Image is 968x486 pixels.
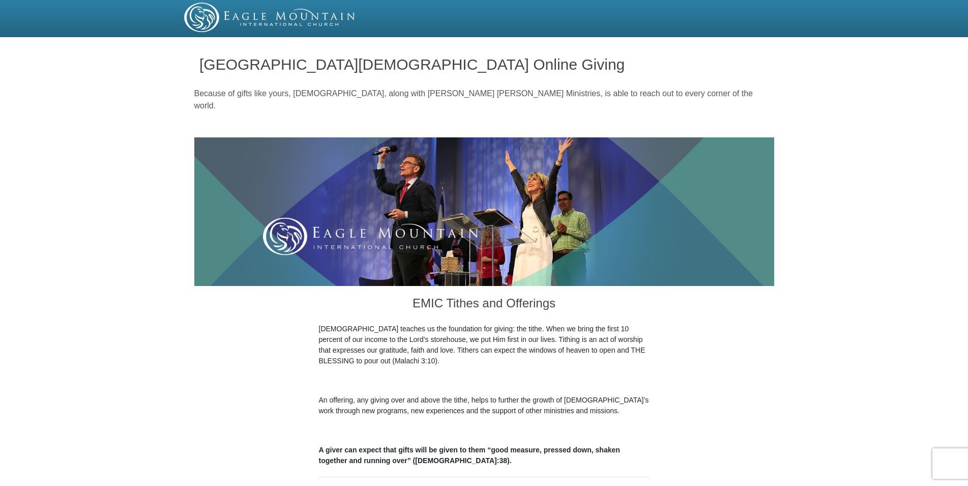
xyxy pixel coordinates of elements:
[319,324,650,366] p: [DEMOGRAPHIC_DATA] teaches us the foundation for giving: the tithe. When we bring the first 10 pe...
[194,88,774,112] p: Because of gifts like yours, [DEMOGRAPHIC_DATA], along with [PERSON_NAME] [PERSON_NAME] Ministrie...
[199,56,769,73] h1: [GEOGRAPHIC_DATA][DEMOGRAPHIC_DATA] Online Giving
[319,446,620,465] b: A giver can expect that gifts will be given to them “good measure, pressed down, shaken together ...
[319,395,650,416] p: An offering, any giving over and above the tithe, helps to further the growth of [DEMOGRAPHIC_DAT...
[319,286,650,324] h3: EMIC Tithes and Offerings
[184,3,356,32] img: EMIC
